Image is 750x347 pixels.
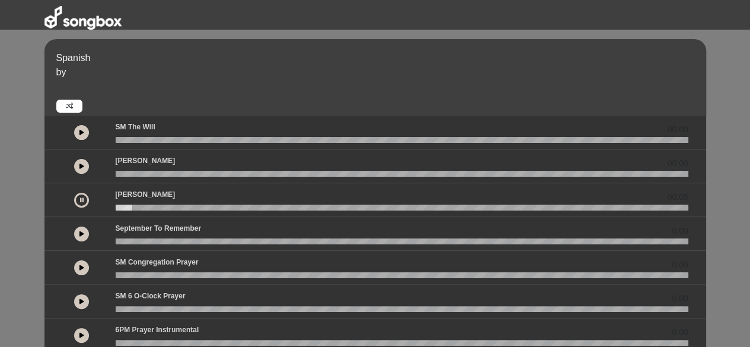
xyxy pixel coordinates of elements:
p: 6PM Prayer Instrumental [116,324,668,335]
span: 0.00 [672,292,688,305]
p: SM The Will [116,122,663,132]
span: 00:00 [667,123,688,136]
p: SM Congregation Prayer [116,257,668,268]
p: Spanish [56,51,703,65]
p: September to Remember [116,223,668,234]
p: [PERSON_NAME] [116,155,663,166]
img: songbox-logo-white.png [44,6,122,30]
span: 0.00 [672,259,688,271]
span: 0.00 [672,225,688,237]
span: 00:00 [667,157,688,170]
p: [PERSON_NAME] [116,189,663,200]
span: 0.00 [672,326,688,339]
p: SM 6 o-clock prayer [116,291,668,301]
span: 00:05 [667,191,688,203]
span: by [56,67,66,77]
